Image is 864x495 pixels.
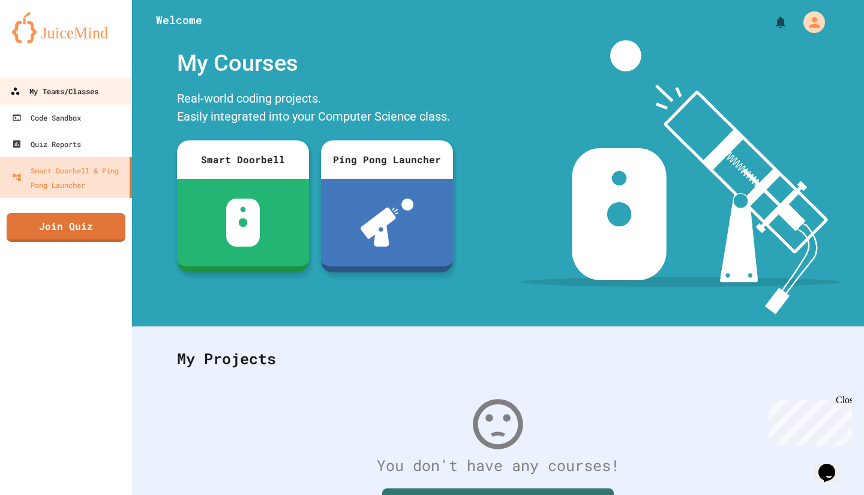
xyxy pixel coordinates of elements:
[12,163,125,192] div: Smart Doorbell & Ping Pong Launcher
[177,140,309,179] div: Smart Doorbell
[764,395,852,446] iframe: chat widget
[171,86,459,131] div: Real-world coding projects. Easily integrated into your Computer Science class.
[12,110,81,125] div: Code Sandbox
[5,5,83,76] div: Chat with us now!Close
[12,12,120,43] img: logo-orange.svg
[7,213,125,242] a: Join Quiz
[361,199,414,247] img: ppl-with-ball.png
[12,137,81,151] div: Quiz Reports
[321,140,453,179] div: Ping Pong Launcher
[814,447,852,483] iframe: chat widget
[226,199,260,247] img: sdb-white.svg
[791,8,828,36] div: My Account
[165,454,831,477] div: You don't have any courses!
[10,84,98,99] div: My Teams/Classes
[751,12,791,32] div: My Notifications
[171,40,459,86] div: My Courses
[520,40,842,314] img: banner-image-my-projects.png
[165,335,831,382] div: My Projects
